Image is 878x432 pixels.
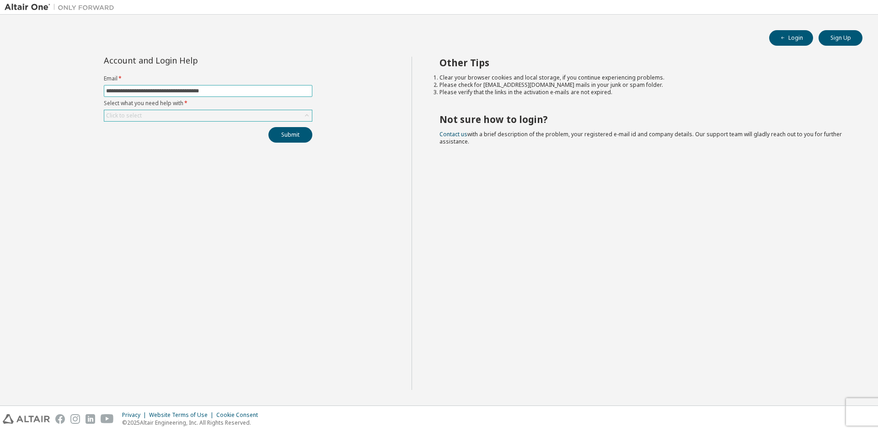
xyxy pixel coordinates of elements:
div: Click to select [104,110,312,121]
h2: Other Tips [439,57,846,69]
li: Please verify that the links in the activation e-mails are not expired. [439,89,846,96]
div: Cookie Consent [216,411,263,419]
button: Submit [268,127,312,143]
img: instagram.svg [70,414,80,424]
div: Account and Login Help [104,57,271,64]
div: Click to select [106,112,142,119]
label: Email [104,75,312,82]
button: Login [769,30,813,46]
div: Website Terms of Use [149,411,216,419]
button: Sign Up [819,30,862,46]
img: linkedin.svg [86,414,95,424]
label: Select what you need help with [104,100,312,107]
li: Please check for [EMAIL_ADDRESS][DOMAIN_NAME] mails in your junk or spam folder. [439,81,846,89]
li: Clear your browser cookies and local storage, if you continue experiencing problems. [439,74,846,81]
div: Privacy [122,411,149,419]
a: Contact us [439,130,467,138]
p: © 2025 Altair Engineering, Inc. All Rights Reserved. [122,419,263,427]
span: with a brief description of the problem, your registered e-mail id and company details. Our suppo... [439,130,842,145]
h2: Not sure how to login? [439,113,846,125]
img: altair_logo.svg [3,414,50,424]
img: Altair One [5,3,119,12]
img: youtube.svg [101,414,114,424]
img: facebook.svg [55,414,65,424]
